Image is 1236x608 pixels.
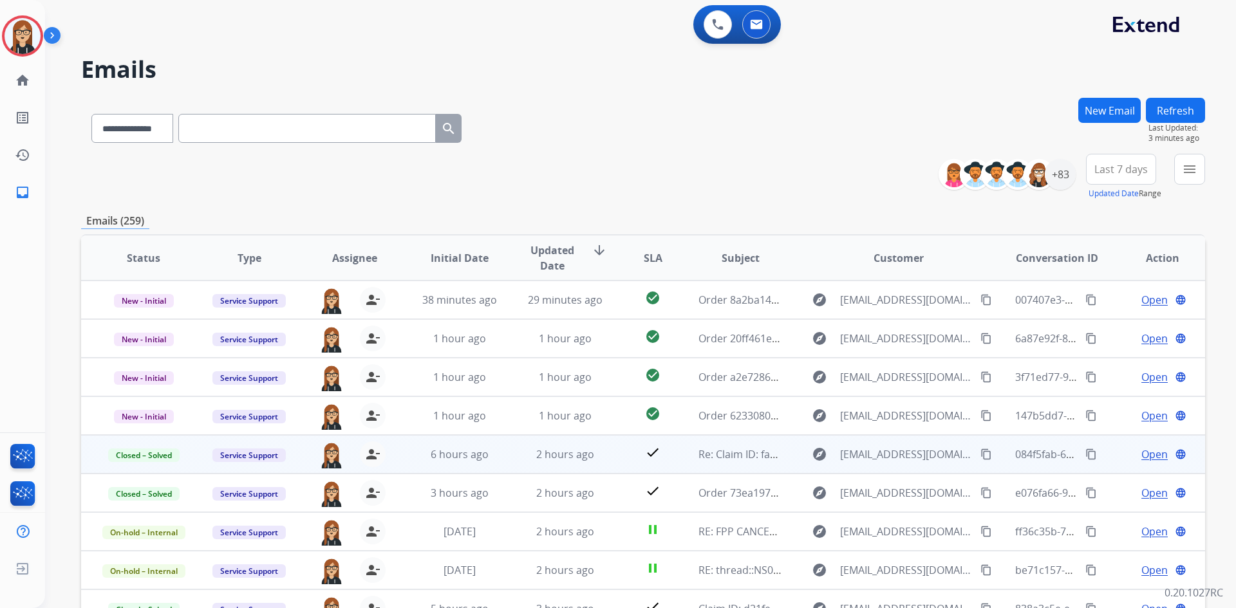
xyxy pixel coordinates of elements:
span: Open [1141,331,1168,346]
span: 1 hour ago [539,409,592,423]
p: 0.20.1027RC [1165,585,1223,600]
span: Service Support [212,448,286,462]
mat-icon: explore [812,447,827,462]
mat-icon: search [441,121,456,136]
span: RE: FPP CANCELLATION REQUEST [ thread::1HabQkcgBsORgRhJxVUPyjk:: ] [698,524,1050,539]
img: agent-avatar [319,441,344,468]
mat-icon: content_copy [1085,526,1097,537]
span: On-hold – Internal [102,526,185,539]
mat-icon: content_copy [980,371,992,383]
span: Service Support [212,564,286,578]
span: Open [1141,292,1168,308]
div: +83 [1045,159,1076,190]
span: Updated Date [523,243,582,273]
span: 6 hours ago [431,447,489,461]
span: 1 hour ago [539,331,592,345]
mat-icon: check_circle [645,329,660,344]
span: Service Support [212,487,286,501]
mat-icon: history [15,147,30,163]
mat-icon: content_copy [1085,487,1097,499]
span: RE: thread::NS0PksjDD-C5NfxMoPcZnzk:: ] [698,563,899,577]
span: New - Initial [114,410,174,423]
span: [EMAIL_ADDRESS][DOMAIN_NAME] [840,369,973,385]
span: 1 hour ago [433,409,486,423]
span: 3f71ed77-9c56-474a-a417-dafd812e8624 [1015,370,1210,384]
mat-icon: check_circle [645,406,660,421]
span: SLA [644,250,662,266]
span: Last 7 days [1094,167,1148,172]
mat-icon: explore [812,524,827,539]
span: 3 minutes ago [1148,133,1205,143]
span: Open [1141,408,1168,423]
span: Type [238,250,261,266]
img: avatar [5,18,41,54]
mat-icon: explore [812,562,827,578]
img: agent-avatar [319,480,344,507]
span: 6a87e92f-886e-42f8-a50c-93d406c905eb [1015,331,1208,345]
span: 2 hours ago [536,447,594,461]
span: Closed – Solved [108,448,180,462]
img: agent-avatar [319,287,344,314]
mat-icon: menu [1182,161,1197,177]
mat-icon: content_copy [1085,410,1097,421]
mat-icon: check_circle [645,290,660,306]
mat-icon: home [15,73,30,88]
h2: Emails [81,57,1205,82]
mat-icon: person_remove [365,408,380,423]
th: Action [1100,235,1205,281]
mat-icon: language [1175,448,1186,460]
mat-icon: person_remove [365,331,380,346]
mat-icon: explore [812,485,827,501]
mat-icon: language [1175,294,1186,306]
img: agent-avatar [319,519,344,546]
span: [EMAIL_ADDRESS][DOMAIN_NAME] [840,331,973,346]
mat-icon: language [1175,487,1186,499]
span: Service Support [212,294,286,308]
span: 2 hours ago [536,524,594,539]
p: Emails (259) [81,213,149,229]
span: 1 hour ago [539,370,592,384]
span: Service Support [212,371,286,385]
span: Initial Date [431,250,489,266]
mat-icon: check [645,483,660,499]
mat-icon: content_copy [980,294,992,306]
span: 1 hour ago [433,331,486,345]
span: ff36c35b-7723-484e-bfb5-4ddcbc0c6018 [1015,524,1208,539]
mat-icon: explore [812,369,827,385]
mat-icon: content_copy [980,526,992,537]
span: Service Support [212,526,286,539]
span: Subject [722,250,760,266]
mat-icon: explore [812,292,827,308]
span: Order a2e7286d-811f-499f-a28d-10104bd03373 [698,370,926,384]
span: Open [1141,369,1168,385]
button: Refresh [1146,98,1205,123]
span: Re: Claim ID: fa5aefb8-2380-4161-8c24-12ac5d6880ab [698,447,955,461]
mat-icon: pause [645,560,660,576]
span: New - Initial [114,294,174,308]
mat-icon: check [645,445,660,460]
span: 29 minutes ago [528,293,603,307]
mat-icon: content_copy [1085,333,1097,344]
span: 2 hours ago [536,486,594,500]
span: 147b5dd7-89d2-4af8-ba0e-82159ff845f0 [1015,409,1207,423]
span: Last Updated: [1148,123,1205,133]
mat-icon: person_remove [365,485,380,501]
mat-icon: language [1175,333,1186,344]
button: Updated Date [1089,189,1139,199]
img: agent-avatar [319,364,344,391]
button: Last 7 days [1086,154,1156,185]
span: Range [1089,188,1161,199]
mat-icon: person_remove [365,447,380,462]
mat-icon: person_remove [365,562,380,578]
mat-icon: content_copy [1085,294,1097,306]
mat-icon: language [1175,526,1186,537]
span: 38 minutes ago [422,293,497,307]
mat-icon: content_copy [980,487,992,499]
span: e076fa66-9613-463c-8540-183381c563ad [1015,486,1210,500]
span: [EMAIL_ADDRESS][DOMAIN_NAME] [840,485,973,501]
span: Open [1141,524,1168,539]
mat-icon: explore [812,331,827,346]
span: [EMAIL_ADDRESS][DOMAIN_NAME] [840,447,973,462]
span: [EMAIL_ADDRESS][DOMAIN_NAME] [840,292,973,308]
mat-icon: content_copy [1085,448,1097,460]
